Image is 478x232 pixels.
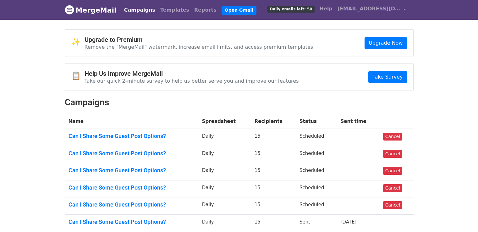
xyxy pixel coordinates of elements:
th: Name [65,114,198,129]
img: MergeMail logo [65,5,74,14]
a: Cancel [383,133,402,141]
p: Remove the "MergeMail" watermark, increase email limits, and access premium templates [85,44,313,50]
a: Upgrade Now [365,37,407,49]
a: [DATE] [341,219,357,225]
a: Can I Share Some Guest Post Options? [69,150,195,157]
h2: Campaigns [65,97,414,108]
a: Cancel [383,184,402,192]
a: Templates [158,4,192,16]
span: ✨ [71,37,85,47]
td: 15 [251,197,296,215]
td: 15 [251,163,296,180]
span: [EMAIL_ADDRESS][DOMAIN_NAME] [338,5,400,13]
a: Help [317,3,335,15]
a: Can I Share Some Guest Post Options? [69,218,195,225]
a: Reports [192,4,219,16]
a: Campaigns [122,4,158,16]
a: Open Gmail [222,6,256,15]
a: Can I Share Some Guest Post Options? [69,201,195,208]
h4: Upgrade to Premium [85,36,313,43]
a: Cancel [383,201,402,209]
td: Scheduled [296,163,337,180]
a: [EMAIL_ADDRESS][DOMAIN_NAME] [335,3,409,17]
a: Can I Share Some Guest Post Options? [69,184,195,191]
a: Can I Share Some Guest Post Options? [69,133,195,140]
td: 15 [251,215,296,232]
td: Daily [198,197,251,215]
th: Status [296,114,337,129]
td: Daily [198,129,251,146]
td: Daily [198,146,251,163]
td: Sent [296,215,337,232]
td: Scheduled [296,146,337,163]
td: Daily [198,215,251,232]
a: Take Survey [368,71,407,83]
td: 15 [251,180,296,197]
td: Scheduled [296,197,337,215]
span: Daily emails left: 50 [267,6,314,13]
a: Can I Share Some Guest Post Options? [69,167,195,174]
td: Daily [198,180,251,197]
a: Cancel [383,167,402,175]
th: Spreadsheet [198,114,251,129]
th: Sent time [337,114,379,129]
a: MergeMail [65,3,117,17]
a: Daily emails left: 50 [265,3,317,15]
p: Take our quick 2-minute survey to help us better serve you and improve our features [85,78,299,84]
td: Daily [198,163,251,180]
td: Scheduled [296,129,337,146]
a: Cancel [383,150,402,158]
td: Scheduled [296,180,337,197]
h4: Help Us Improve MergeMail [85,70,299,77]
span: 📋 [71,71,85,80]
td: 15 [251,146,296,163]
th: Recipients [251,114,296,129]
td: 15 [251,129,296,146]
